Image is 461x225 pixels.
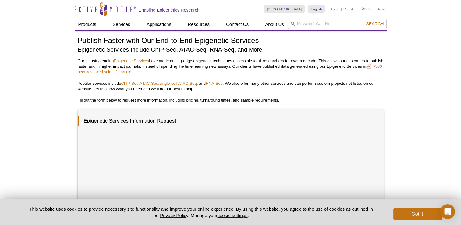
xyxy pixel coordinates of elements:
a: About Us [261,19,288,30]
button: Search [364,21,385,27]
a: >500 peer-reviewed scientific articles [78,63,382,75]
p: Our industry-leading have made cutting-edge epigenetic techniques accessible to all researchers f... [78,58,384,75]
h3: Epigenetic Services Information Request [78,116,378,126]
a: Login [331,7,339,11]
a: Epigenetic Services [114,59,149,63]
p: This website uses cookies to provide necessary site functionality and improve your online experie... [19,206,384,219]
a: Cart [362,7,373,11]
a: [GEOGRAPHIC_DATA] [264,5,305,13]
h2: Enabling Epigenetics Research [139,7,200,13]
a: RNA-Seq [206,81,223,86]
h1: Publish Faster with Our End-to-End Epigenetic Services [78,37,384,45]
a: ChIP-Seq [121,81,138,86]
li: (0 items) [362,5,387,13]
img: Your Cart [362,7,365,10]
a: Resources [184,19,213,30]
a: Applications [143,19,175,30]
button: Got it! [393,208,442,220]
p: Fill out the form below to request more information, including pricing, turnaround times, and sam... [78,98,384,103]
a: single-cell ATAC-Seq [159,81,197,86]
a: ATAC-Seq [140,81,158,86]
input: Keyword, Cat. No. [288,19,387,29]
a: Services [109,19,134,30]
a: Contact Us [222,19,252,30]
a: Products [75,19,100,30]
a: Privacy Policy [160,213,188,218]
li: | [341,5,342,13]
button: cookie settings [217,213,247,218]
div: Open Intercom Messenger [440,204,455,219]
a: English [308,5,325,13]
p: Popular services include , , , and . We also offer many other services and can perform custom pro... [78,81,384,92]
span: Search [366,21,384,26]
h2: Epigenetic Services Include ChIP-Seq, ATAC-Seq, RNA-Seq, and More [78,45,384,54]
a: Register [343,7,356,11]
